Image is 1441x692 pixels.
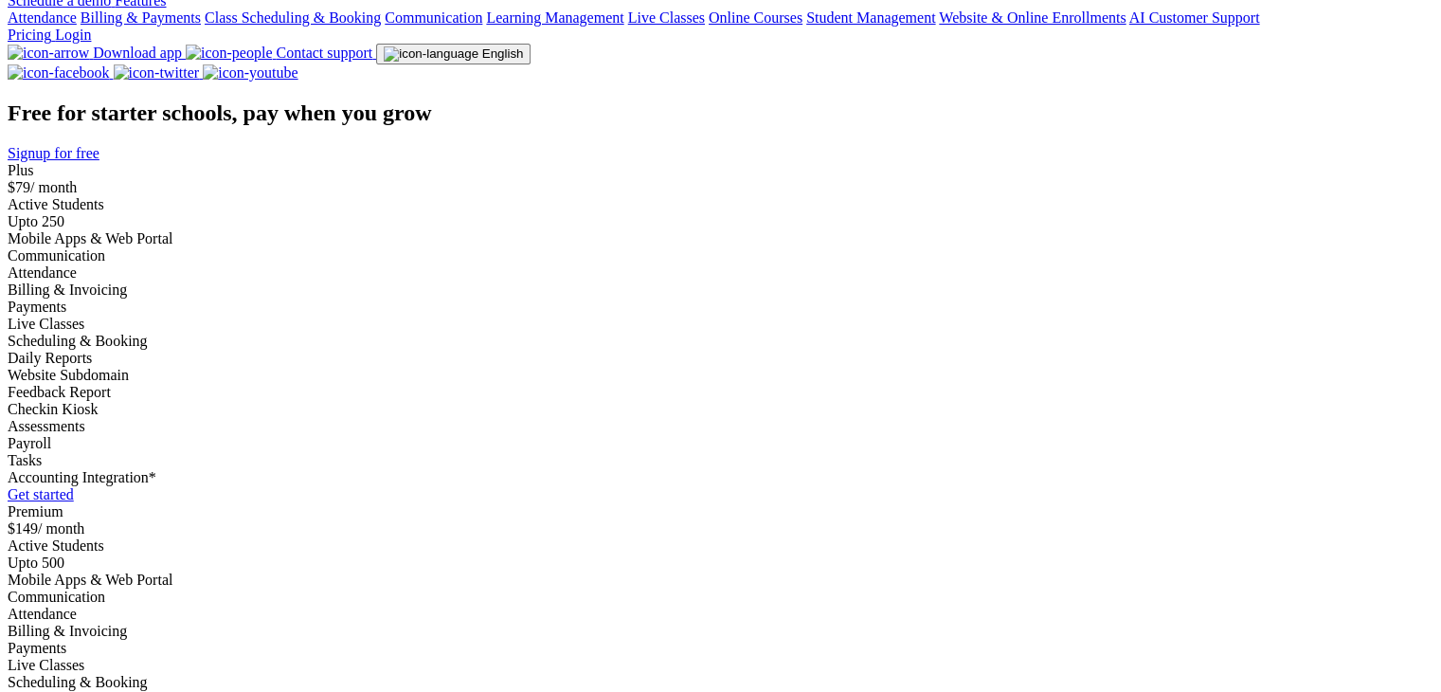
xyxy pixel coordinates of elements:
div: Mobile Apps & Web Portal [8,572,1433,589]
a: Online Courses [709,9,802,26]
div: Feedback Report [8,384,1433,401]
div: Daily Reports [8,350,1433,367]
div: Billing & Invoicing [8,623,1433,640]
div: Active Students [8,537,1433,555]
span: Pricing [8,27,51,43]
span: Download app [93,45,182,61]
div: Attendance [8,606,1433,623]
a: Communication [385,9,482,26]
div: Checkin Kiosk [8,401,1433,418]
a: Signup for free [8,145,99,161]
a: Live Classes [628,9,705,26]
a: Attendance [8,9,77,26]
div: Communication [8,247,1433,264]
div: Live Classes [8,657,1433,674]
div: Payroll [8,435,1433,452]
div: Assessments [8,418,1433,435]
div: Accounting Integration* [8,469,1433,486]
div: Billing & Invoicing [8,282,1433,299]
div: Upto 500 [8,555,1433,572]
img: icon-arrow [8,45,89,62]
a: Download app [8,45,186,61]
div: Attendance [8,264,1433,282]
a: Get started [8,486,74,502]
div: Payments [8,299,1433,316]
button: change language [376,44,531,64]
span: / month [38,520,84,537]
div: Live Classes [8,316,1433,333]
a: Pricing [8,27,55,43]
span: $79 [8,179,30,195]
span: / month [30,179,77,195]
span: $149 [8,520,38,537]
div: Upto 250 [8,213,1433,230]
div: Scheduling & Booking [8,333,1433,350]
a: AI Customer Support [1129,9,1260,26]
a: Login [55,27,91,43]
img: icon-youtube [203,64,297,82]
span: Contact support [276,45,372,61]
a: Class Scheduling & Booking [205,9,381,26]
a: Learning Management [486,9,623,26]
div: Premium [8,503,1433,520]
div: Active Students [8,196,1433,213]
img: icon-facebook [8,64,110,82]
a: Website & Online Enrollments [939,9,1126,26]
span: English [482,46,524,61]
div: Tasks [8,452,1433,469]
div: Communication [8,589,1433,606]
img: icon-twitter [114,64,200,82]
div: Website Subdomain [8,367,1433,384]
img: icon-people [186,45,273,62]
img: icon-language [384,46,478,62]
h1: Free for starter schools, pay when you grow [8,100,1433,126]
div: Scheduling & Booking [8,674,1433,691]
a: Student Management [806,9,935,26]
div: Payments [8,640,1433,657]
a: Billing & Payments [81,9,201,26]
div: Mobile Apps & Web Portal [8,230,1433,247]
a: Contact support [186,45,376,61]
div: Plus [8,162,1433,179]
